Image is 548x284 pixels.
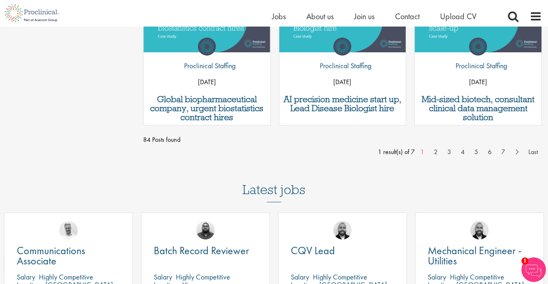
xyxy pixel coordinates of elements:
[521,257,528,264] span: 1
[314,60,371,72] p: Proclinical Staffing
[450,272,504,282] p: Highly Competitive
[524,147,542,157] a: Last
[243,162,305,202] h3: Latest jobs
[415,76,541,88] p: [DATE]
[440,11,476,22] a: Upload CV
[419,95,537,122] a: Mid-sized biotech, consultant clinical data management solution
[154,246,257,256] a: Batch Record Reviewer
[457,147,469,157] a: 4
[144,76,270,88] p: [DATE]
[154,244,249,257] span: Batch Record Reviewer
[383,148,409,156] span: result(s) of
[154,272,172,282] span: Salary
[354,11,375,22] a: Join us
[148,95,266,122] a: Global biopharmaceutical company, urgent biostatistics contract hires
[314,38,371,76] a: Proclinical Staffing Proclinical Staffing
[196,221,215,239] img: Ashley Bennett
[39,272,93,282] p: Highly Competitive
[143,134,542,146] span: 84 Posts found
[416,147,428,157] a: 1
[378,148,382,156] span: 1
[395,11,420,22] a: Contact
[521,257,546,282] img: Chatbot
[291,246,394,256] a: CQV Lead
[443,147,455,157] a: 3
[449,60,507,72] p: Proclinical Staffing
[469,38,487,56] img: Proclinical Staffing
[430,147,442,157] a: 2
[470,221,489,239] img: Jordan Kiely
[511,147,523,155] a: Next
[59,221,78,239] img: Joshua Bye
[333,38,351,56] img: Proclinical Staffing
[272,11,286,22] a: Jobs
[283,95,402,113] a: AI precision medicine start up, Lead Disease Biologist hire
[291,272,309,282] span: Salary
[313,272,367,282] p: Highly Competitive
[497,147,509,157] a: 7
[291,244,335,257] span: CQV Lead
[333,221,352,239] img: Jordan Kiely
[176,272,230,282] p: Highly Competitive
[411,148,415,156] span: 7
[428,272,446,282] span: Salary
[198,38,216,56] img: Proclinical Staffing
[17,244,85,268] span: Communications Associate
[428,246,531,266] a: Mechanical Engineer - Utilities
[178,60,236,72] p: Proclinical Staffing
[17,246,120,266] a: Communications Associate
[470,147,482,157] a: 5
[306,11,334,22] a: About us
[449,38,507,76] a: Proclinical Staffing Proclinical Staffing
[484,147,496,157] a: 6
[17,272,35,282] span: Salary
[178,38,236,76] a: Proclinical Staffing Proclinical Staffing
[279,76,406,88] p: [DATE]
[428,244,521,268] span: Mechanical Engineer - Utilities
